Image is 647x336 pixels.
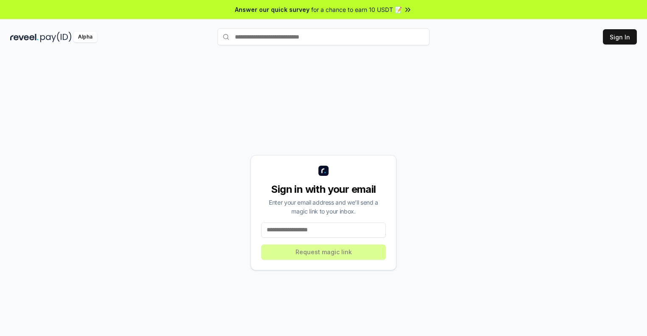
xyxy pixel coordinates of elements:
[40,32,72,42] img: pay_id
[73,32,97,42] div: Alpha
[235,5,310,14] span: Answer our quick survey
[311,5,402,14] span: for a chance to earn 10 USDT 📝
[261,198,386,216] div: Enter your email address and we’ll send a magic link to your inbox.
[318,166,329,176] img: logo_small
[261,183,386,196] div: Sign in with your email
[603,29,637,44] button: Sign In
[10,32,39,42] img: reveel_dark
